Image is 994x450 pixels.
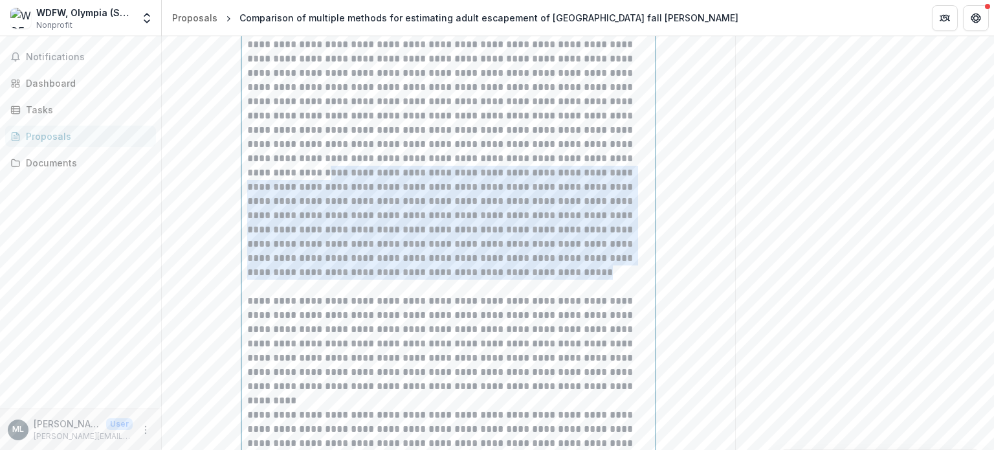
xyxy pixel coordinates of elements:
[5,73,156,94] a: Dashboard
[12,425,24,434] div: Marisa Litz
[26,52,151,63] span: Notifications
[106,418,133,430] p: User
[10,8,31,28] img: WDFW, Olympia (Science Division)
[26,156,146,170] div: Documents
[36,6,133,19] div: WDFW, Olympia (Science Division)
[167,8,744,27] nav: breadcrumb
[239,11,738,25] div: Comparison of multiple methods for estimating adult escapement of [GEOGRAPHIC_DATA] fall [PERSON_...
[138,5,156,31] button: Open entity switcher
[36,19,72,31] span: Nonprofit
[5,152,156,174] a: Documents
[34,431,133,442] p: [PERSON_NAME][EMAIL_ADDRESS][PERSON_NAME][DOMAIN_NAME]
[34,417,101,431] p: [PERSON_NAME]
[26,76,146,90] div: Dashboard
[5,126,156,147] a: Proposals
[26,129,146,143] div: Proposals
[138,422,153,438] button: More
[5,99,156,120] a: Tasks
[932,5,958,31] button: Partners
[5,47,156,67] button: Notifications
[963,5,989,31] button: Get Help
[172,11,217,25] div: Proposals
[26,103,146,117] div: Tasks
[167,8,223,27] a: Proposals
